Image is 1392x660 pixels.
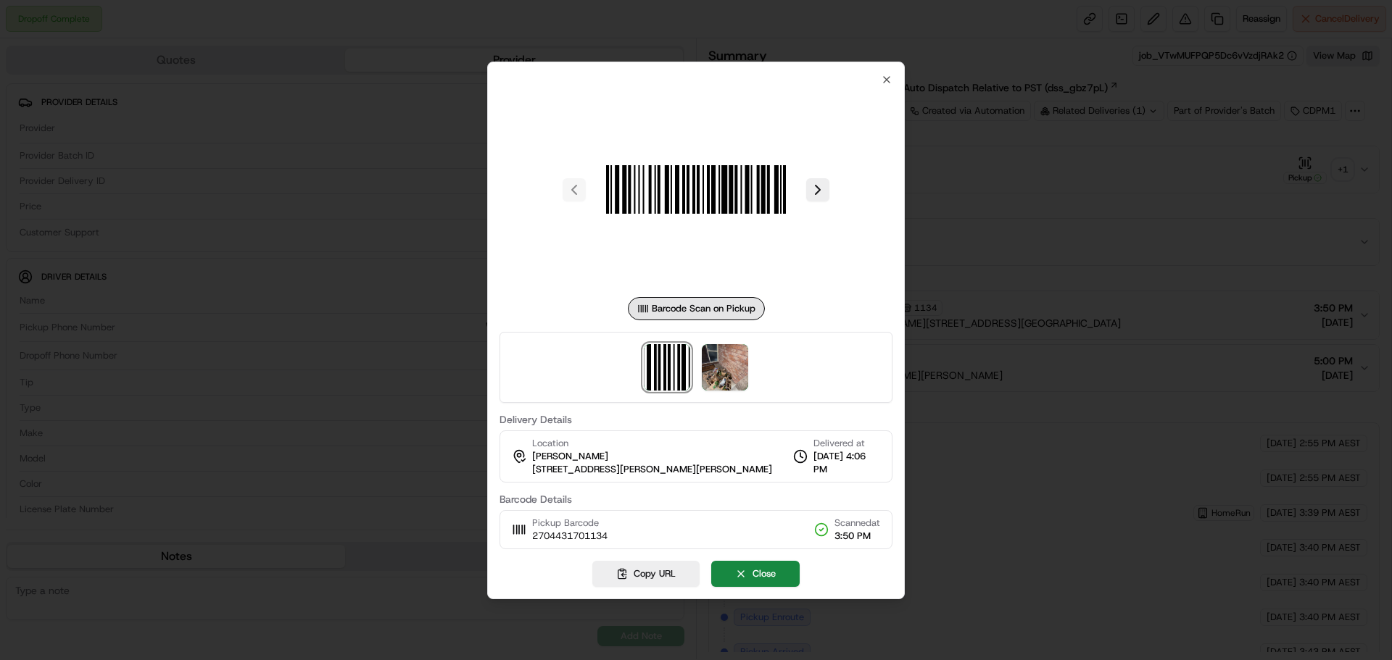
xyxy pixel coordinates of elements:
div: 💻 [123,212,134,223]
span: 3:50 PM [834,530,880,543]
span: Delivered at [813,437,880,450]
img: 1736555255976-a54dd68f-1ca7-489b-9aae-adbdc363a1c4 [14,138,41,164]
img: barcode_scan_on_pickup image [592,85,800,294]
div: We're available if you need us! [49,153,183,164]
button: Close [711,561,800,587]
img: photo_proof_of_delivery image [702,344,748,390]
label: Delivery Details [500,414,892,425]
div: Barcode Scan on Pickup [628,297,765,320]
span: Pickup Barcode [532,517,608,530]
a: 💻API Documentation [117,204,239,230]
label: Barcode Details [500,494,892,504]
span: [STREET_ADDRESS][PERSON_NAME][PERSON_NAME] [532,463,772,476]
img: Nash [14,14,43,43]
a: Powered byPylon [102,245,175,256]
span: [PERSON_NAME] [532,450,608,463]
span: Pylon [144,246,175,256]
span: 2704431701134 [532,530,608,543]
div: Start new chat [49,138,238,153]
button: Copy URL [592,561,700,587]
span: API Documentation [137,210,233,225]
span: Knowledge Base [29,210,111,225]
span: [DATE] 4:06 PM [813,450,880,476]
span: Scanned at [834,517,880,530]
a: 📗Knowledge Base [9,204,117,230]
input: Got a question? Start typing here... [38,93,261,109]
p: Welcome 👋 [14,58,264,81]
span: Location [532,437,568,450]
img: barcode_scan_on_pickup image [644,344,690,390]
div: 📗 [14,212,26,223]
button: Start new chat [246,143,264,160]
